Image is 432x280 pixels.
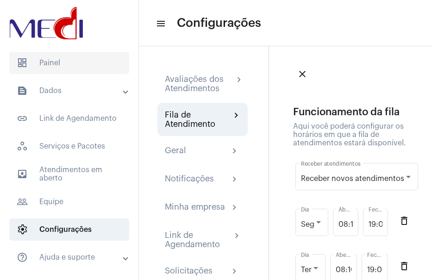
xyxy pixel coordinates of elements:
[9,218,129,241] span: Configurações
[229,146,240,157] mat-icon: chevron_right
[9,107,129,130] span: Link de Agendamento
[231,110,240,121] mat-icon: chevron_right
[293,122,413,147] div: Aqui você poderá configurar os horários em que a fila de atendimentos estará disponível.
[9,52,129,74] span: Painel
[165,230,232,249] div: Link de Agendamento
[301,266,312,274] span: Ter
[165,174,214,185] div: Notificações
[9,163,129,185] span: Atendimentos em aberto
[338,220,353,229] input: Horário
[165,266,213,277] div: Solicitações
[369,220,383,229] input: Horário
[17,57,28,68] span: sidenav icon
[17,168,28,180] mat-icon: sidenav icon
[17,196,28,207] mat-icon: sidenav icon
[17,252,124,263] mat-panel-title: Ajuda e suporte
[165,75,234,93] div: Avaliações dos Atendimentos
[234,75,240,86] mat-icon: chevron_right
[17,85,124,96] mat-panel-title: Dados
[229,202,240,213] mat-icon: chevron_right
[297,68,308,80] mat-icon: close
[6,80,138,102] mat-expansion-panel-header: sidenav iconDados
[293,106,413,118] div: Funcionamento da fila
[177,16,261,31] span: Configurações
[156,18,165,29] mat-icon: sidenav icon
[9,135,129,157] span: Serviços e Pacotes
[6,246,138,268] mat-expansion-panel-header: sidenav iconAjuda e suporte
[399,215,410,226] mat-icon: delete_outline
[165,202,225,213] div: Minha empresa
[165,146,186,157] div: Geral
[301,221,314,228] span: Seg
[17,85,28,96] mat-icon: sidenav icon
[17,252,28,263] mat-icon: sidenav icon
[9,191,129,213] span: Equipe
[7,5,85,42] img: d3a1b5fa-500b-b90f-5a1c-719c20e9830b.png
[301,175,404,182] span: Receber novos atendimentos
[17,224,28,235] span: sidenav icon
[17,141,28,152] span: sidenav icon
[367,266,383,274] input: Horário
[229,266,240,277] mat-icon: chevron_right
[17,113,28,124] mat-icon: sidenav icon
[399,261,410,272] mat-icon: delete_outline
[229,174,240,185] mat-icon: chevron_right
[165,110,231,129] div: Fila de Atendimento
[336,266,351,274] input: Horário
[232,230,240,242] mat-icon: chevron_right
